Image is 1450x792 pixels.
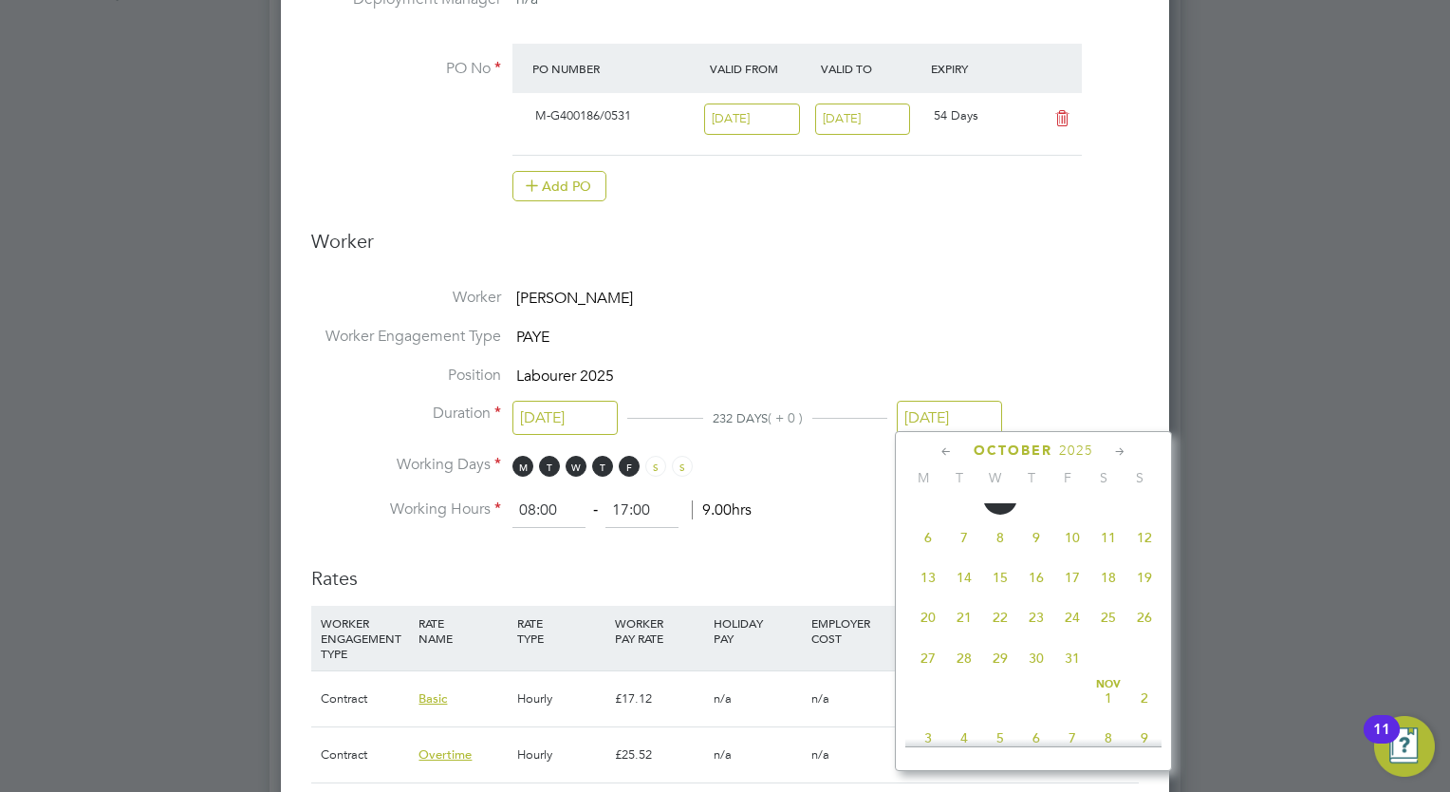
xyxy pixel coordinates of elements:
span: S [672,456,693,477]
div: EMPLOYER COST [807,606,904,655]
span: 6 [910,519,946,556]
span: 232 DAYS [713,410,768,426]
span: ( + 0 ) [768,409,803,426]
div: £25.52 [610,727,708,783]
input: 08:00 [512,494,586,528]
button: Add PO [512,171,606,201]
span: 24 [1054,599,1090,635]
span: M [512,456,533,477]
span: 22 [982,599,1018,635]
div: Contract [316,671,414,726]
div: RATE NAME [414,606,511,655]
label: Worker [311,288,501,308]
label: Duration [311,404,501,424]
div: 11 [1373,729,1390,754]
span: 20 [910,599,946,635]
span: 31 [1054,640,1090,676]
span: T [539,456,560,477]
span: M-G400186/0531 [535,107,631,123]
span: 5 [982,720,1018,756]
span: W [977,469,1013,486]
span: T [592,456,613,477]
div: £17.12 [610,671,708,726]
span: 3 [910,720,946,756]
span: Basic [418,690,447,707]
span: 15 [982,559,1018,595]
div: WORKER PAY RATE [610,606,708,655]
span: 13 [910,559,946,595]
div: PO Number [528,51,705,85]
span: 18 [1090,559,1126,595]
span: n/a [714,746,732,763]
label: Worker Engagement Type [311,327,501,347]
span: 30 [1018,640,1054,676]
div: Hourly [512,727,610,783]
span: 2 [1126,680,1162,716]
span: 21 [946,599,982,635]
span: T [1013,469,1050,486]
span: 28 [946,640,982,676]
input: Select one [815,104,911,135]
span: 16 [1018,559,1054,595]
span: 54 Days [934,107,978,123]
span: 14 [946,559,982,595]
div: Hourly [512,671,610,726]
span: 9 [1126,720,1162,756]
div: RATE TYPE [512,606,610,655]
span: T [941,469,977,486]
div: WORKER ENGAGEMENT TYPE [316,606,414,670]
span: 10 [1054,519,1090,556]
span: 9 [1018,519,1054,556]
span: 19 [1126,559,1162,595]
div: Valid To [816,51,927,85]
span: 8 [1090,720,1126,756]
span: S [1122,469,1158,486]
span: 2025 [1059,443,1093,459]
span: Labourer 2025 [516,367,614,386]
span: 25 [1090,599,1126,635]
input: 17:00 [605,494,679,528]
label: PO No [311,59,501,79]
span: 6 [1018,720,1054,756]
span: 27 [910,640,946,676]
span: 7 [1054,720,1090,756]
label: Working Days [311,455,501,475]
span: 11 [1090,519,1126,556]
span: S [645,456,666,477]
span: PAYE [516,328,549,347]
span: 1 [1090,680,1126,716]
span: ‐ [589,500,602,519]
span: 12 [1126,519,1162,556]
div: Contract [316,727,414,783]
span: n/a [811,690,829,707]
button: Open Resource Center, 11 new notifications [1374,716,1435,777]
span: W [566,456,586,477]
span: 26 [1126,599,1162,635]
input: Select one [704,104,800,135]
input: Select one [512,401,618,436]
div: Expiry [926,51,1037,85]
div: Valid From [705,51,816,85]
label: Position [311,366,501,386]
span: n/a [714,690,732,707]
span: F [1050,469,1086,486]
span: M [905,469,941,486]
span: S [1086,469,1122,486]
span: 4 [946,720,982,756]
span: 23 [1018,599,1054,635]
span: 7 [946,519,982,556]
span: 9.00hrs [692,500,752,519]
span: 8 [982,519,1018,556]
h3: Rates [311,547,1139,591]
span: 29 [982,640,1018,676]
div: HOLIDAY PAY [709,606,807,655]
label: Working Hours [311,500,501,519]
span: n/a [811,746,829,763]
span: October [974,443,1052,459]
span: [PERSON_NAME] [516,289,633,308]
input: Select one [897,401,1002,436]
h3: Worker [311,229,1139,269]
span: Nov [1090,680,1126,689]
span: Overtime [418,746,472,763]
span: 17 [1054,559,1090,595]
